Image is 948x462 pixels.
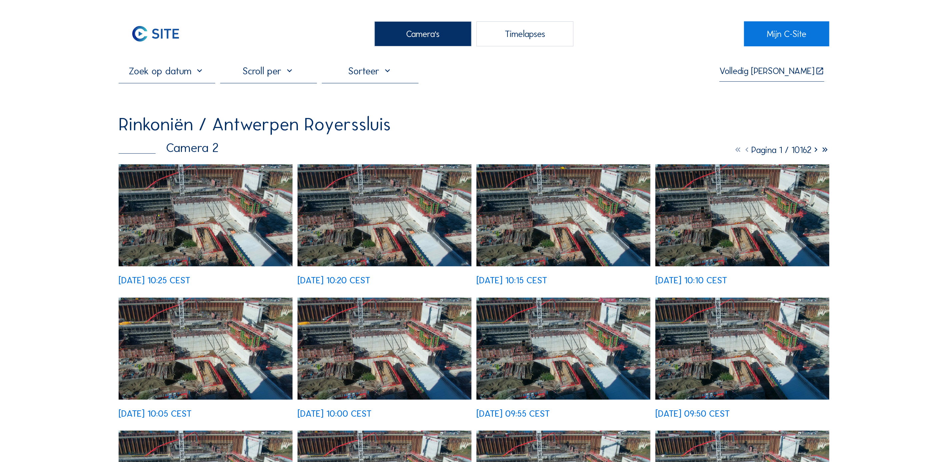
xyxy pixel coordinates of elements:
[119,409,192,418] div: [DATE] 10:05 CEST
[119,21,193,46] img: C-SITE Logo
[298,409,372,418] div: [DATE] 10:00 CEST
[655,164,829,266] img: image_52937229
[476,164,650,266] img: image_52937383
[476,409,550,418] div: [DATE] 09:55 CEST
[298,298,472,400] img: image_52937006
[476,298,650,400] img: image_52936850
[655,409,730,418] div: [DATE] 09:50 CEST
[119,164,293,266] img: image_52937706
[298,276,370,285] div: [DATE] 10:20 CEST
[119,298,293,400] img: image_52937150
[744,21,829,46] a: Mijn C-Site
[119,142,219,154] div: Camera 2
[119,65,215,77] input: Zoek op datum 󰅀
[298,164,472,266] img: image_52937555
[476,21,573,46] div: Timelapses
[119,276,190,285] div: [DATE] 10:25 CEST
[119,21,204,46] a: C-SITE Logo
[119,115,391,133] div: Rinkoniën / Antwerpen Royerssluis
[751,144,811,155] span: Pagina 1 / 10162
[655,298,829,400] img: image_52936694
[476,276,547,285] div: [DATE] 10:15 CEST
[375,21,471,46] div: Camera's
[655,276,727,285] div: [DATE] 10:10 CEST
[719,66,814,76] div: Volledig [PERSON_NAME]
